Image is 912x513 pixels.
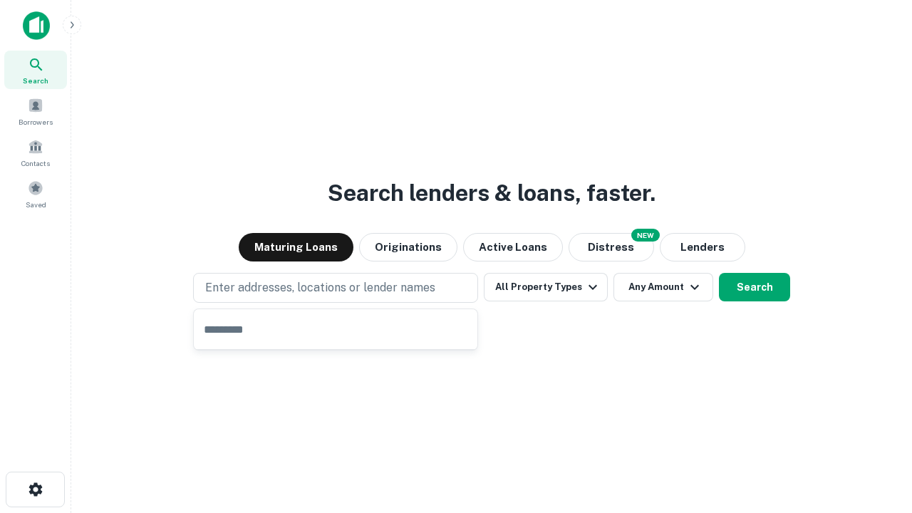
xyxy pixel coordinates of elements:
img: capitalize-icon.png [23,11,50,40]
button: Enter addresses, locations or lender names [193,273,478,303]
button: Originations [359,233,457,261]
span: Search [23,75,48,86]
span: Contacts [21,157,50,169]
button: Search [719,273,790,301]
button: Active Loans [463,233,563,261]
iframe: Chat Widget [841,399,912,467]
button: All Property Types [484,273,608,301]
a: Search [4,51,67,89]
button: Search distressed loans with lien and other non-mortgage details. [569,233,654,261]
p: Enter addresses, locations or lender names [205,279,435,296]
h3: Search lenders & loans, faster. [328,176,655,210]
a: Contacts [4,133,67,172]
div: NEW [631,229,660,242]
span: Borrowers [19,116,53,128]
a: Borrowers [4,92,67,130]
a: Saved [4,175,67,213]
span: Saved [26,199,46,210]
button: Lenders [660,233,745,261]
button: Any Amount [613,273,713,301]
button: Maturing Loans [239,233,353,261]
